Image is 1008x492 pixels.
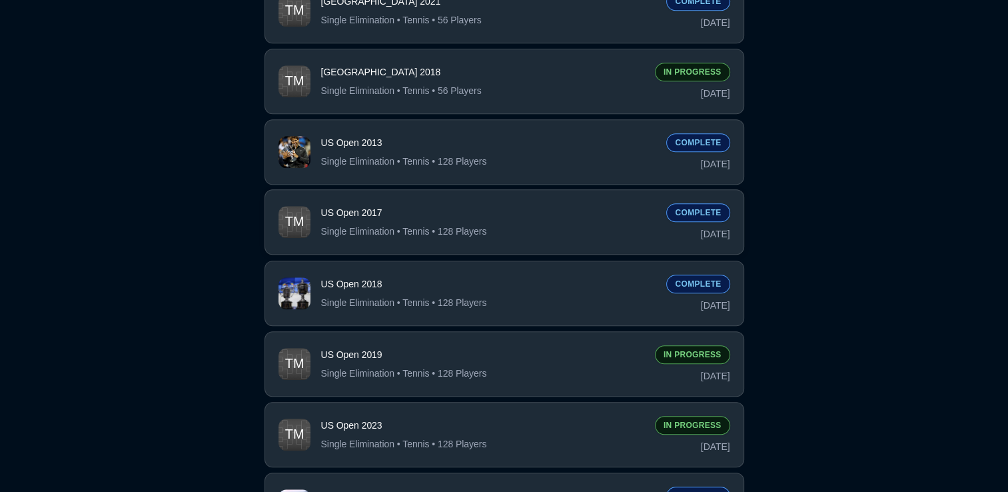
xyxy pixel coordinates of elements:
[701,227,730,241] span: [DATE]
[321,367,487,380] span: Single Elimination • Tennis • 128 Players
[321,419,644,432] span: US Open 2023
[278,348,310,380] img: Tournament
[666,203,730,222] div: Complete
[321,225,487,238] span: Single Elimination • Tennis • 128 Players
[264,49,744,114] button: Tournament[GEOGRAPHIC_DATA] 2018Single Elimination • Tennis • 56 PlayersIn Progress[DATE]
[655,416,730,435] div: In Progress
[701,87,730,100] span: [DATE]
[278,277,310,309] img: Tournament
[701,157,730,171] span: [DATE]
[321,65,644,79] span: [GEOGRAPHIC_DATA] 2018
[321,84,482,97] span: Single Elimination • Tennis • 56 Players
[321,206,656,219] span: US Open 2017
[264,261,744,326] button: TournamentUS Open 2018Single Elimination • Tennis • 128 PlayersComplete[DATE]
[321,296,487,309] span: Single Elimination • Tennis • 128 Players
[701,16,730,29] span: [DATE]
[701,440,730,453] span: [DATE]
[655,63,730,81] div: In Progress
[278,206,310,238] img: Tournament
[655,345,730,364] div: In Progress
[701,369,730,383] span: [DATE]
[666,275,730,293] div: Complete
[264,119,744,185] button: TournamentUS Open 2013Single Elimination • Tennis • 128 PlayersComplete[DATE]
[321,348,644,361] span: US Open 2019
[666,133,730,152] div: Complete
[278,136,310,168] img: Tournament
[278,65,310,97] img: Tournament
[264,189,744,255] button: TournamentUS Open 2017Single Elimination • Tennis • 128 PlayersComplete[DATE]
[701,299,730,312] span: [DATE]
[321,437,487,451] span: Single Elimination • Tennis • 128 Players
[264,402,744,467] button: TournamentUS Open 2023Single Elimination • Tennis • 128 PlayersIn Progress[DATE]
[321,155,487,168] span: Single Elimination • Tennis • 128 Players
[321,277,656,291] span: US Open 2018
[278,419,310,451] img: Tournament
[321,136,656,149] span: US Open 2013
[264,331,744,397] button: TournamentUS Open 2019Single Elimination • Tennis • 128 PlayersIn Progress[DATE]
[321,13,482,27] span: Single Elimination • Tennis • 56 Players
